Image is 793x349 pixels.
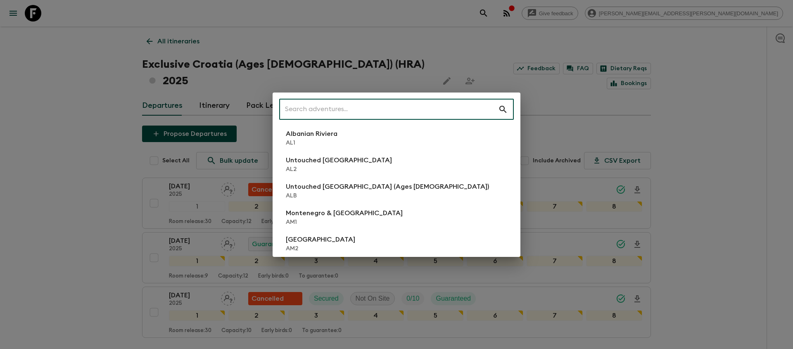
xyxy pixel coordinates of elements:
[286,235,355,245] p: [GEOGRAPHIC_DATA]
[286,165,392,173] p: AL2
[286,192,489,200] p: ALB
[286,218,403,226] p: AM1
[286,208,403,218] p: Montenegro & [GEOGRAPHIC_DATA]
[286,155,392,165] p: Untouched [GEOGRAPHIC_DATA]
[279,98,498,121] input: Search adventures...
[286,182,489,192] p: Untouched [GEOGRAPHIC_DATA] (Ages [DEMOGRAPHIC_DATA])
[286,129,337,139] p: Albanian Riviera
[286,245,355,253] p: AM2
[286,139,337,147] p: AL1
